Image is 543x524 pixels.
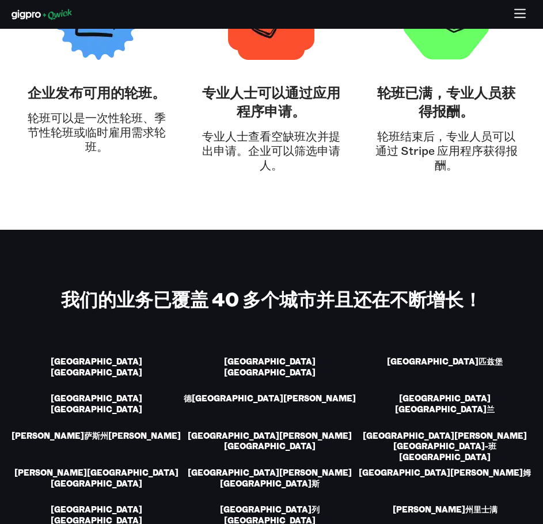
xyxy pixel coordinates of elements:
[359,468,531,480] a: [GEOGRAPHIC_DATA][PERSON_NAME]姆
[181,431,358,454] a: [GEOGRAPHIC_DATA][PERSON_NAME][GEOGRAPHIC_DATA]
[188,467,352,489] font: [GEOGRAPHIC_DATA][PERSON_NAME][GEOGRAPHIC_DATA]斯
[363,430,527,463] font: [GEOGRAPHIC_DATA][PERSON_NAME][GEOGRAPHIC_DATA]-班[GEOGRAPHIC_DATA]
[14,467,179,489] font: [PERSON_NAME][GEOGRAPHIC_DATA][GEOGRAPHIC_DATA]
[12,430,181,441] font: [PERSON_NAME]萨斯州[PERSON_NAME]
[188,430,352,452] font: [GEOGRAPHIC_DATA][PERSON_NAME][GEOGRAPHIC_DATA]
[375,128,518,172] font: 轮班结束后，专业人员可以通过 Stripe 应用程序获得报酬。
[12,431,181,443] a: [PERSON_NAME]萨斯州[PERSON_NAME]
[202,128,340,172] font: 专业人士查看空缺班次并提出申请。企业可以筛选申请人。
[28,110,166,154] font: 轮班可以是一次性轮班、季节性轮班或临时雇用需求轮班。
[181,356,358,379] a: [GEOGRAPHIC_DATA][GEOGRAPHIC_DATA]
[61,287,482,311] font: 我们的业务已覆盖 40 多个城市并且还在不断增长！
[359,393,531,416] a: [GEOGRAPHIC_DATA][GEOGRAPHIC_DATA]兰
[51,356,142,378] font: [GEOGRAPHIC_DATA][GEOGRAPHIC_DATA]
[224,356,316,378] font: [GEOGRAPHIC_DATA][GEOGRAPHIC_DATA]
[51,393,142,415] font: [GEOGRAPHIC_DATA][GEOGRAPHIC_DATA]
[181,468,358,491] a: [GEOGRAPHIC_DATA][PERSON_NAME][GEOGRAPHIC_DATA]斯
[395,393,495,415] font: [GEOGRAPHIC_DATA][GEOGRAPHIC_DATA]兰
[377,83,515,120] font: 轮班已满，专业人员获得报酬。
[184,393,356,404] font: 德[GEOGRAPHIC_DATA][PERSON_NAME]
[387,356,503,367] font: [GEOGRAPHIC_DATA]匹兹堡
[28,83,166,101] font: 企业发布可用的轮班。
[387,356,503,369] a: [GEOGRAPHIC_DATA]匹兹堡
[12,393,181,416] a: [GEOGRAPHIC_DATA][GEOGRAPHIC_DATA]
[184,393,356,405] a: 德[GEOGRAPHIC_DATA][PERSON_NAME]
[359,467,531,478] font: [GEOGRAPHIC_DATA][PERSON_NAME]姆
[12,356,181,379] a: [GEOGRAPHIC_DATA][GEOGRAPHIC_DATA]
[393,504,498,517] a: [PERSON_NAME]州里士满
[202,83,340,120] font: 专业人士可以通过应用程序申请。
[359,431,531,464] a: [GEOGRAPHIC_DATA][PERSON_NAME][GEOGRAPHIC_DATA]-班[GEOGRAPHIC_DATA]
[393,504,498,515] font: [PERSON_NAME]州里士满
[12,468,181,491] a: [PERSON_NAME][GEOGRAPHIC_DATA][GEOGRAPHIC_DATA]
